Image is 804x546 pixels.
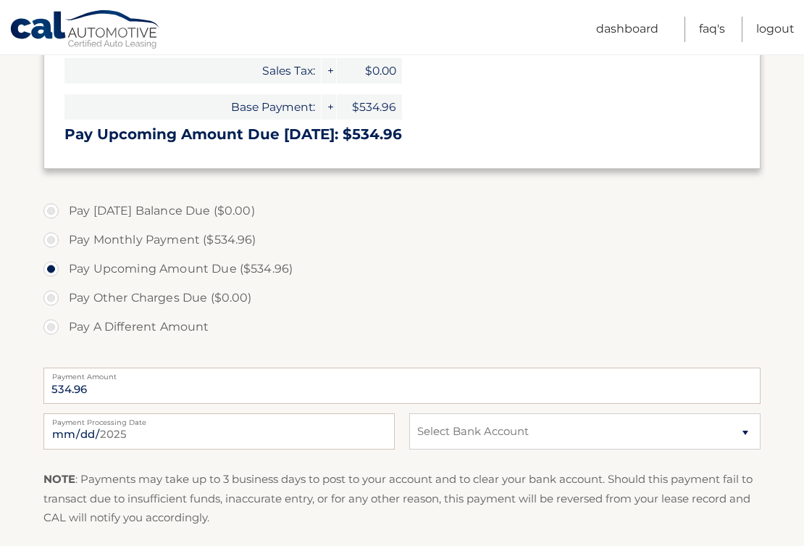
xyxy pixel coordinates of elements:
input: Payment Amount [43,368,761,404]
label: Pay [DATE] Balance Due ($0.00) [43,197,761,226]
label: Pay Monthly Payment ($534.96) [43,226,761,255]
p: : Payments may take up to 3 business days to post to your account and to clear your bank account.... [43,470,761,527]
span: Base Payment: [64,94,321,120]
label: Payment Processing Date [43,413,395,425]
a: Logout [756,17,795,42]
a: Dashboard [596,17,658,42]
label: Pay Upcoming Amount Due ($534.96) [43,255,761,284]
strong: NOTE [43,472,75,486]
span: + [322,94,336,120]
span: $534.96 [337,94,402,120]
label: Payment Amount [43,368,761,379]
span: $0.00 [337,58,402,83]
label: Pay Other Charges Due ($0.00) [43,284,761,313]
span: Sales Tax: [64,58,321,83]
a: Cal Automotive [9,9,162,51]
label: Pay A Different Amount [43,313,761,342]
input: Payment Date [43,413,395,450]
h3: Pay Upcoming Amount Due [DATE]: $534.96 [64,125,740,144]
a: FAQ's [699,17,725,42]
span: + [322,58,336,83]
